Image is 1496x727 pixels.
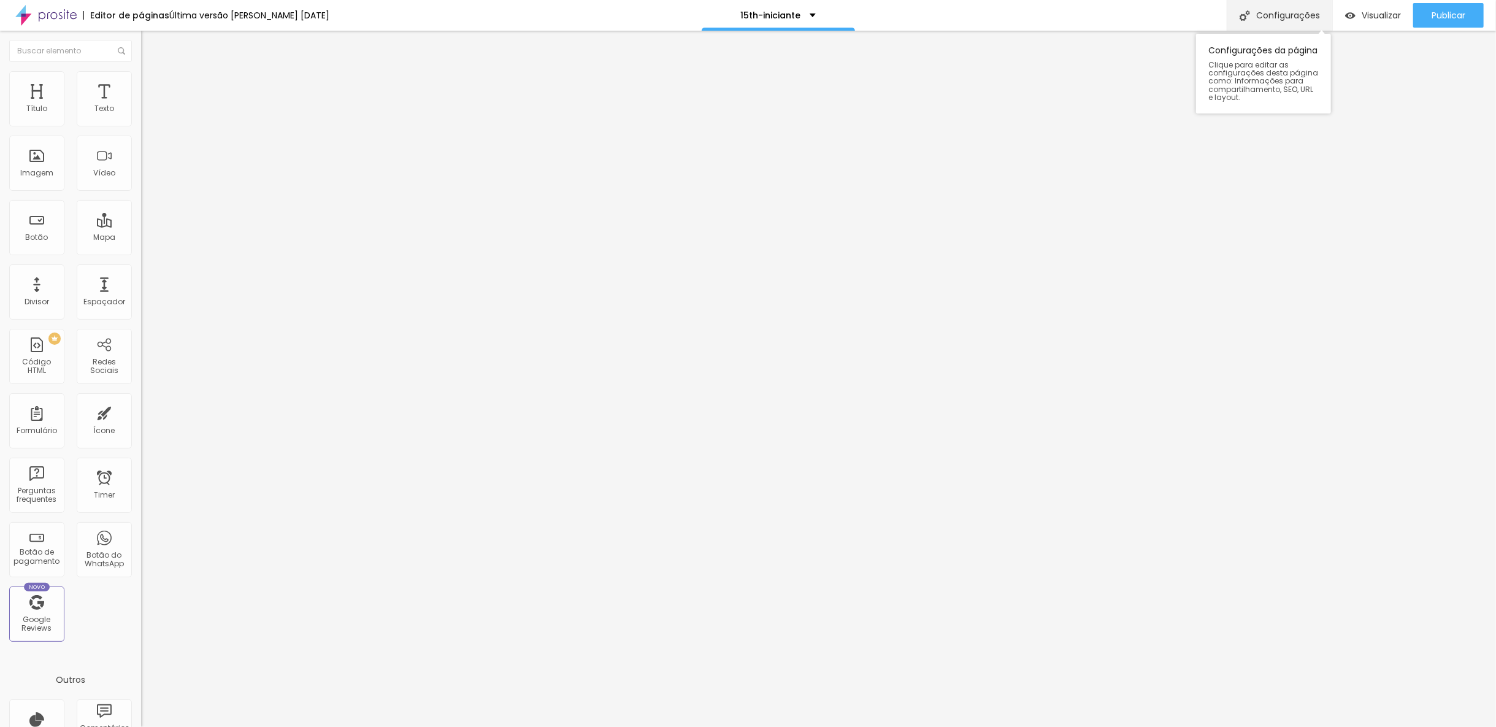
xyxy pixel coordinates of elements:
[93,169,115,177] div: Vídeo
[26,233,48,242] div: Botão
[20,169,53,177] div: Imagem
[93,233,115,242] div: Mapa
[1240,10,1250,21] img: Icone
[118,47,125,55] img: Icone
[1413,3,1484,28] button: Publicar
[1362,10,1401,20] span: Visualizar
[12,487,61,504] div: Perguntas frequentes
[1196,34,1331,113] div: Configurações da página
[83,298,125,306] div: Espaçador
[25,298,49,306] div: Divisor
[12,615,61,633] div: Google Reviews
[24,583,50,591] div: Novo
[9,40,132,62] input: Buscar elemento
[80,358,128,375] div: Redes Sociais
[12,358,61,375] div: Código HTML
[94,491,115,499] div: Timer
[169,11,329,20] div: Última versão [PERSON_NAME] [DATE]
[141,31,1496,727] iframe: Editor
[26,104,47,113] div: Título
[17,426,57,435] div: Formulário
[1333,3,1413,28] button: Visualizar
[12,548,61,566] div: Botão de pagamento
[1208,61,1319,101] span: Clique para editar as configurações desta página como: Informações para compartilhamento, SEO, UR...
[80,551,128,569] div: Botão do WhatsApp
[1345,10,1356,21] img: view-1.svg
[94,104,114,113] div: Texto
[740,11,800,20] p: 15th-iniciante
[1432,10,1465,20] span: Publicar
[83,11,169,20] div: Editor de páginas
[94,426,115,435] div: Ícone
